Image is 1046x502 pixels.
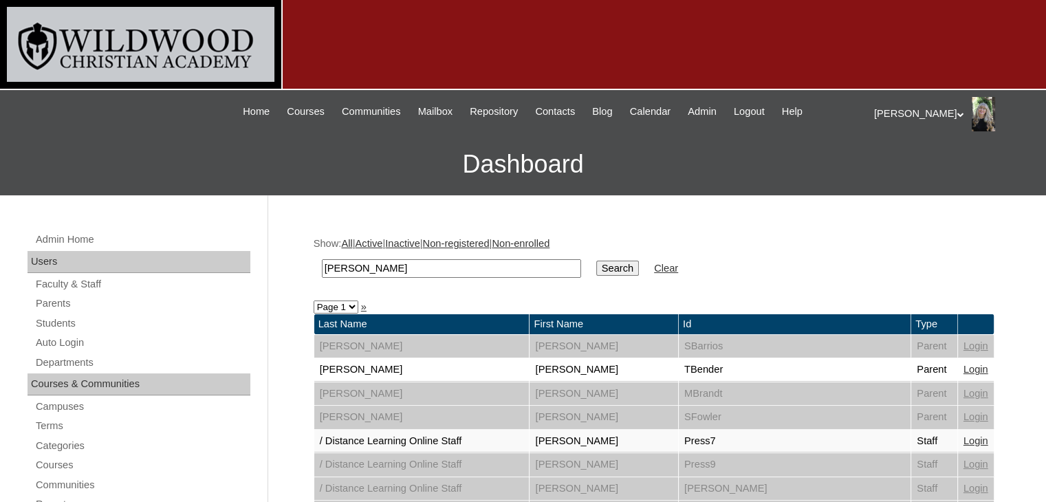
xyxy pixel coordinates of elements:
[34,354,250,371] a: Departments
[963,435,988,446] a: Login
[28,251,250,273] div: Users
[679,314,911,334] td: Id
[688,104,717,120] span: Admin
[596,261,639,276] input: Search
[963,388,988,399] a: Login
[530,358,677,382] td: [PERSON_NAME]
[361,301,367,312] a: »
[963,411,988,422] a: Login
[734,104,765,120] span: Logout
[243,104,270,120] span: Home
[911,477,957,501] td: Staff
[236,104,276,120] a: Home
[679,335,911,358] td: SBarrios
[972,97,994,131] img: Dena Hohl
[530,335,677,358] td: [PERSON_NAME]
[630,104,671,120] span: Calendar
[623,104,677,120] a: Calendar
[911,382,957,406] td: Parent
[679,406,911,429] td: SFowler
[34,398,250,415] a: Campuses
[679,430,911,453] td: Press7
[385,238,420,249] a: Inactive
[411,104,460,120] a: Mailbox
[681,104,723,120] a: Admin
[335,104,408,120] a: Communities
[530,430,677,453] td: [PERSON_NAME]
[314,237,994,285] div: Show: | | | |
[34,295,250,312] a: Parents
[528,104,582,120] a: Contacts
[28,373,250,395] div: Courses & Communities
[34,276,250,293] a: Faculty & Staff
[963,483,988,494] a: Login
[423,238,490,249] a: Non-registered
[34,315,250,332] a: Students
[34,477,250,494] a: Communities
[492,238,549,249] a: Non-enrolled
[314,382,530,406] td: [PERSON_NAME]
[418,104,453,120] span: Mailbox
[341,238,352,249] a: All
[530,477,677,501] td: [PERSON_NAME]
[314,358,530,382] td: [PERSON_NAME]
[679,453,911,477] td: Press9
[911,453,957,477] td: Staff
[911,406,957,429] td: Parent
[34,457,250,474] a: Courses
[654,263,678,274] a: Clear
[963,340,988,351] a: Login
[7,7,274,82] img: logo-white.png
[592,104,612,120] span: Blog
[530,406,677,429] td: [PERSON_NAME]
[314,453,530,477] td: / Distance Learning Online Staff
[34,231,250,248] a: Admin Home
[314,430,530,453] td: / Distance Learning Online Staff
[322,259,581,278] input: Search
[314,477,530,501] td: / Distance Learning Online Staff
[874,97,1032,131] div: [PERSON_NAME]
[34,417,250,435] a: Terms
[463,104,525,120] a: Repository
[34,334,250,351] a: Auto Login
[314,335,530,358] td: [PERSON_NAME]
[530,453,677,477] td: [PERSON_NAME]
[679,358,911,382] td: TBender
[342,104,401,120] span: Communities
[287,104,325,120] span: Courses
[314,314,530,334] td: Last Name
[911,430,957,453] td: Staff
[34,437,250,455] a: Categories
[911,358,957,382] td: Parent
[727,104,772,120] a: Logout
[7,133,1039,195] h3: Dashboard
[679,382,911,406] td: MBrandt
[963,459,988,470] a: Login
[782,104,803,120] span: Help
[585,104,619,120] a: Blog
[911,335,957,358] td: Parent
[355,238,382,249] a: Active
[470,104,518,120] span: Repository
[535,104,575,120] span: Contacts
[775,104,809,120] a: Help
[963,364,988,375] a: Login
[911,314,957,334] td: Type
[530,314,677,334] td: First Name
[314,406,530,429] td: [PERSON_NAME]
[679,477,911,501] td: [PERSON_NAME]
[530,382,677,406] td: [PERSON_NAME]
[280,104,331,120] a: Courses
